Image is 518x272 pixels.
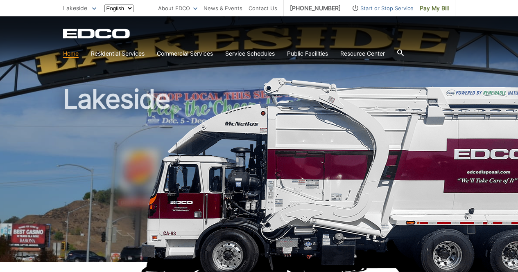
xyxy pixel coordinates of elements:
a: Service Schedules [225,49,275,58]
select: Select a language [104,4,133,12]
a: Resource Center [340,49,385,58]
span: Pay My Bill [420,4,449,13]
a: Commercial Services [157,49,213,58]
a: Home [63,49,79,58]
a: About EDCO [158,4,197,13]
a: News & Events [204,4,242,13]
a: Public Facilities [287,49,328,58]
a: Contact Us [249,4,277,13]
h1: Lakeside [63,86,455,265]
a: EDCD logo. Return to the homepage. [63,29,131,38]
a: Residential Services [91,49,145,58]
span: Lakeside [63,4,87,11]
